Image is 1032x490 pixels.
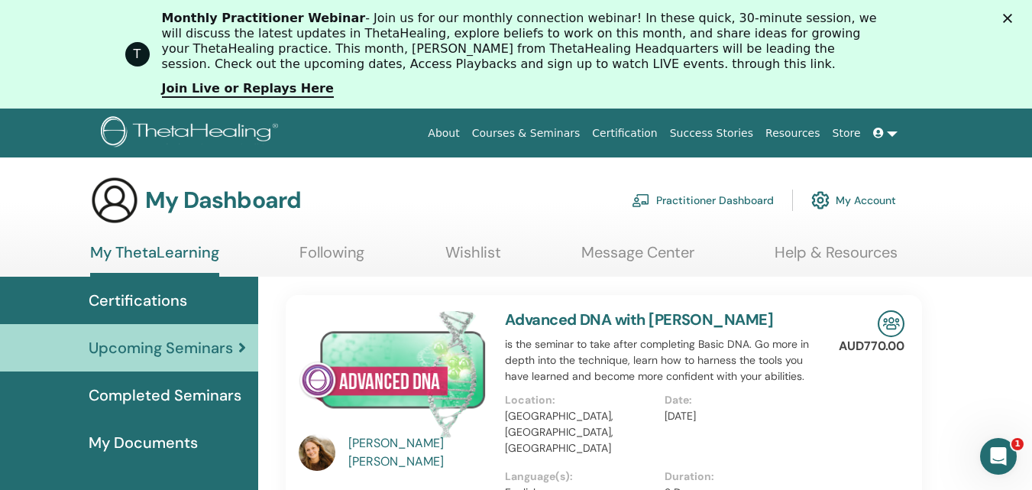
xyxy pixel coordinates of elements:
a: Wishlist [445,243,501,273]
b: Monthly Practitioner Webinar [162,11,366,25]
img: chalkboard-teacher.svg [632,193,650,207]
a: Resources [759,119,827,148]
p: Language(s) : [505,469,656,485]
div: Close [1003,14,1018,23]
span: Upcoming Seminars [89,336,233,359]
a: Courses & Seminars [466,119,587,148]
a: Store [827,119,867,148]
a: Message Center [581,243,694,273]
img: logo.png [101,116,283,151]
div: Profile image for ThetaHealing [125,42,150,67]
a: Help & Resources [775,243,898,273]
a: Certification [586,119,663,148]
span: Completed Seminars [89,384,241,407]
a: Following [299,243,364,273]
p: Location : [505,392,656,408]
span: My Documents [89,431,198,454]
img: cog.svg [811,187,830,213]
p: Date : [665,392,816,408]
a: My ThetaLearning [90,243,219,277]
div: - Join us for our monthly connection webinar! In these quick, 30-minute session, we will discuss ... [162,11,883,72]
p: AUD770.00 [839,337,904,355]
h3: My Dashboard [145,187,301,214]
img: Advanced DNA [299,310,487,439]
span: 1 [1011,438,1024,450]
span: Certifications [89,289,187,312]
p: [DATE] [665,408,816,424]
p: [GEOGRAPHIC_DATA], [GEOGRAPHIC_DATA], [GEOGRAPHIC_DATA] [505,408,656,456]
a: Success Stories [664,119,759,148]
img: default.jpg [299,434,335,471]
a: [PERSON_NAME] [PERSON_NAME] [348,434,490,471]
img: In-Person Seminar [878,310,904,337]
a: My Account [811,183,896,217]
a: Advanced DNA with [PERSON_NAME] [505,310,773,329]
a: About [422,119,465,148]
img: generic-user-icon.jpg [90,176,139,225]
iframe: Intercom live chat [980,438,1017,475]
p: Duration : [665,469,816,485]
p: is the seminar to take after completing Basic DNA. Go more in depth into the technique, learn how... [505,336,825,385]
a: Practitioner Dashboard [632,183,774,217]
a: Join Live or Replays Here [162,81,334,98]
